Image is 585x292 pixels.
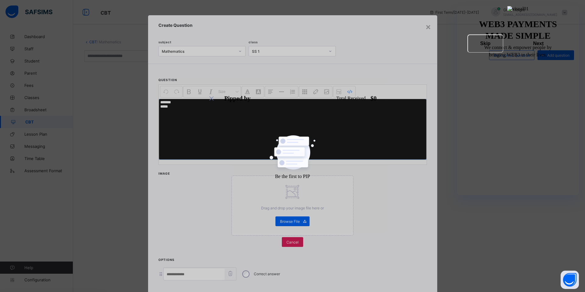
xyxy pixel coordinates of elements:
[561,271,579,289] button: Open asap
[224,94,250,103] div: Pipped by
[336,95,366,102] div: Total Received
[370,94,377,103] div: $ 0
[275,173,310,180] div: Be the first to PIP
[508,34,569,53] button: Next
[467,34,503,53] button: Skip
